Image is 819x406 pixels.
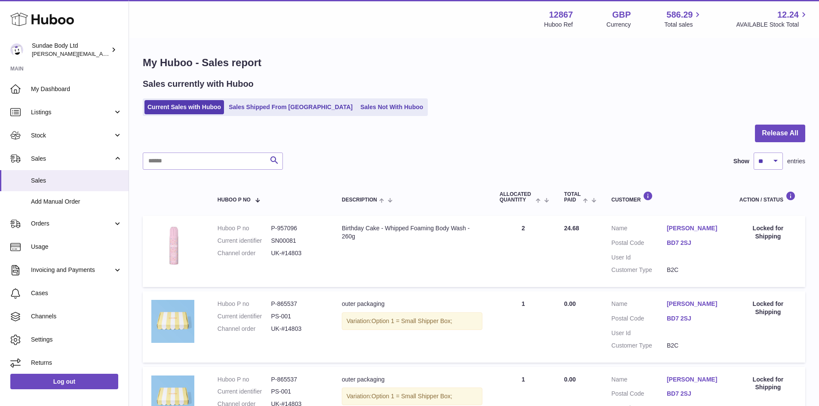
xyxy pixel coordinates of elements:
[218,388,271,396] dt: Current identifier
[607,21,631,29] div: Currency
[342,388,482,405] div: Variation:
[143,56,805,70] h1: My Huboo - Sales report
[271,325,325,333] dd: UK-#14803
[10,374,118,389] a: Log out
[357,100,426,114] a: Sales Not With Huboo
[736,21,809,29] span: AVAILABLE Stock Total
[271,388,325,396] dd: PS-001
[611,300,667,310] dt: Name
[667,266,722,274] dd: B2C
[10,43,23,56] img: rizaldy@sundaebody.com
[342,197,377,203] span: Description
[611,314,667,325] dt: Postal Code
[733,157,749,165] label: Show
[787,157,805,165] span: entries
[32,50,172,57] span: [PERSON_NAME][EMAIL_ADDRESS][DOMAIN_NAME]
[611,342,667,350] dt: Customer Type
[32,42,109,58] div: Sundae Body Ltd
[371,393,452,400] span: Option 1 = Small Shipper Box;
[611,253,667,262] dt: User Id
[218,249,271,257] dt: Channel order
[664,21,702,29] span: Total sales
[218,325,271,333] dt: Channel order
[31,289,122,297] span: Cases
[667,300,722,308] a: [PERSON_NAME]
[271,300,325,308] dd: P-865537
[218,197,251,203] span: Huboo P no
[491,216,555,287] td: 2
[342,312,482,330] div: Variation:
[491,291,555,363] td: 1
[667,342,722,350] dd: B2C
[611,224,667,235] dt: Name
[31,243,122,251] span: Usage
[611,375,667,386] dt: Name
[755,125,805,142] button: Release All
[777,9,799,21] span: 12.24
[143,78,254,90] h2: Sales currently with Huboo
[226,100,356,114] a: Sales Shipped From [GEOGRAPHIC_DATA]
[549,9,573,21] strong: 12867
[611,239,667,249] dt: Postal Code
[564,225,579,232] span: 24.68
[31,359,122,367] span: Returns
[611,266,667,274] dt: Customer Type
[151,224,194,267] img: 128671710437887.jpg
[667,314,722,323] a: BD7 2SJ
[666,9,693,21] span: 586.29
[151,300,194,343] img: SundaeShipper_16a6fc00-6edf-4928-86da-7e3aaa1396b4.jpg
[564,192,581,203] span: Total paid
[31,108,113,116] span: Listings
[739,224,797,241] div: Locked for Shipping
[371,317,452,324] span: Option 1 = Small Shipper Box;
[31,85,122,93] span: My Dashboard
[500,192,534,203] span: ALLOCATED Quantity
[31,131,113,140] span: Stock
[739,375,797,392] div: Locked for Shipping
[218,224,271,232] dt: Huboo P no
[218,300,271,308] dt: Huboo P no
[342,224,482,241] div: Birthday Cake - Whipped Foaming Body Wash - 260g
[271,312,325,321] dd: PS-001
[611,191,722,203] div: Customer
[736,9,809,29] a: 12.24 AVAILABLE Stock Total
[739,300,797,316] div: Locked for Shipping
[611,329,667,337] dt: User Id
[218,312,271,321] dt: Current identifier
[31,312,122,321] span: Channels
[667,390,722,398] a: BD7 2SJ
[667,375,722,384] a: [PERSON_NAME]
[218,375,271,384] dt: Huboo P no
[564,300,576,307] span: 0.00
[564,376,576,383] span: 0.00
[31,198,122,206] span: Add Manual Order
[342,375,482,384] div: outer packaging
[612,9,631,21] strong: GBP
[218,237,271,245] dt: Current identifier
[31,177,122,185] span: Sales
[31,155,113,163] span: Sales
[31,336,122,344] span: Settings
[664,9,702,29] a: 586.29 Total sales
[271,375,325,384] dd: P-865537
[544,21,573,29] div: Huboo Ref
[271,237,325,245] dd: SN00081
[271,224,325,232] dd: P-957096
[342,300,482,308] div: outer packaging
[271,249,325,257] dd: UK-#14803
[31,266,113,274] span: Invoicing and Payments
[31,220,113,228] span: Orders
[739,191,797,203] div: Action / Status
[667,239,722,247] a: BD7 2SJ
[611,390,667,400] dt: Postal Code
[667,224,722,232] a: [PERSON_NAME]
[144,100,224,114] a: Current Sales with Huboo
